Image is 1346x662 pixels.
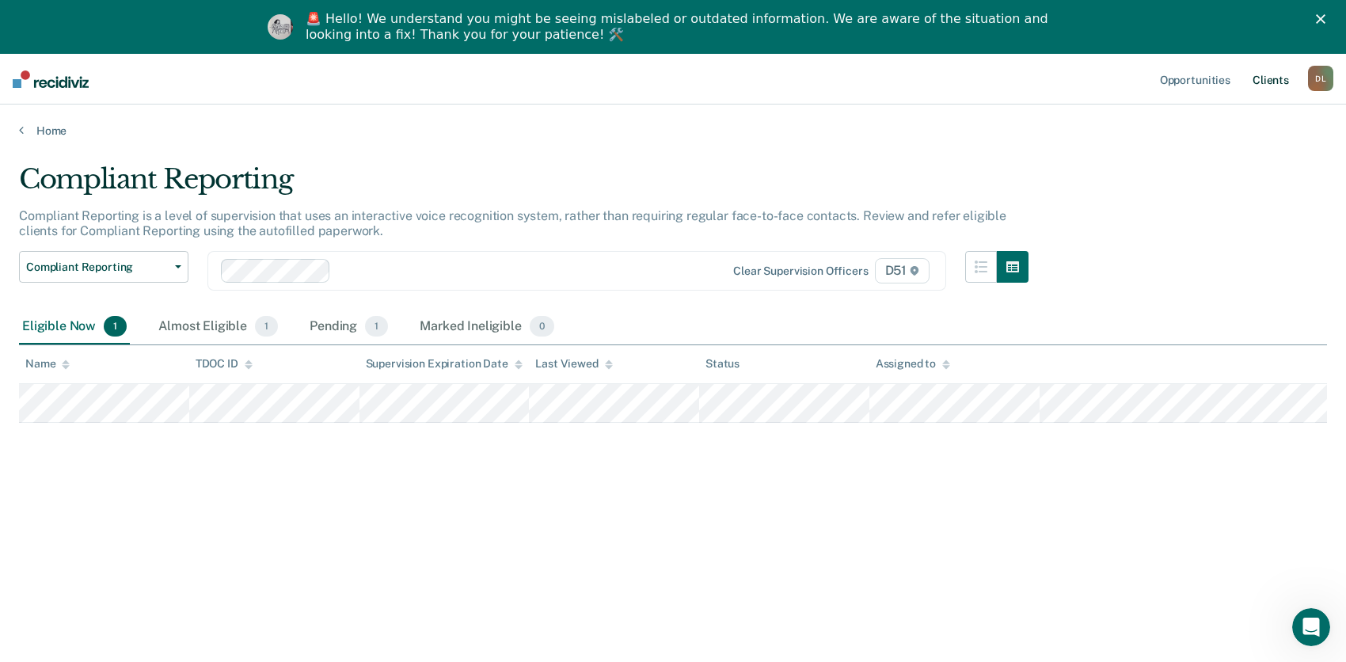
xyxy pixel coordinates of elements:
div: Almost Eligible1 [155,310,281,344]
span: 0 [530,316,554,337]
div: Name [25,357,70,371]
div: Assigned to [876,357,950,371]
div: D L [1308,66,1333,91]
iframe: Intercom live chat [1292,608,1330,646]
span: 1 [104,316,127,337]
span: 1 [255,316,278,337]
div: Last Viewed [535,357,612,371]
div: 🚨 Hello! We understand you might be seeing mislabeled or outdated information. We are aware of th... [306,11,1053,43]
div: Marked Ineligible0 [416,310,557,344]
div: Compliant Reporting [19,163,1029,208]
a: Opportunities [1157,54,1234,105]
span: D51 [875,258,930,283]
span: Compliant Reporting [26,261,169,274]
p: Compliant Reporting is a level of supervision that uses an interactive voice recognition system, ... [19,208,1006,238]
div: TDOC ID [196,357,253,371]
button: Compliant Reporting [19,251,188,283]
a: Home [19,124,1327,138]
img: Profile image for Kim [268,14,293,40]
a: Clients [1249,54,1292,105]
div: Clear supervision officers [733,264,868,278]
button: DL [1308,66,1333,91]
img: Recidiviz [13,70,89,88]
div: Eligible Now1 [19,310,130,344]
div: Pending1 [306,310,391,344]
div: Supervision Expiration Date [366,357,523,371]
div: Status [705,357,740,371]
span: 1 [365,316,388,337]
div: Close [1316,14,1332,24]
